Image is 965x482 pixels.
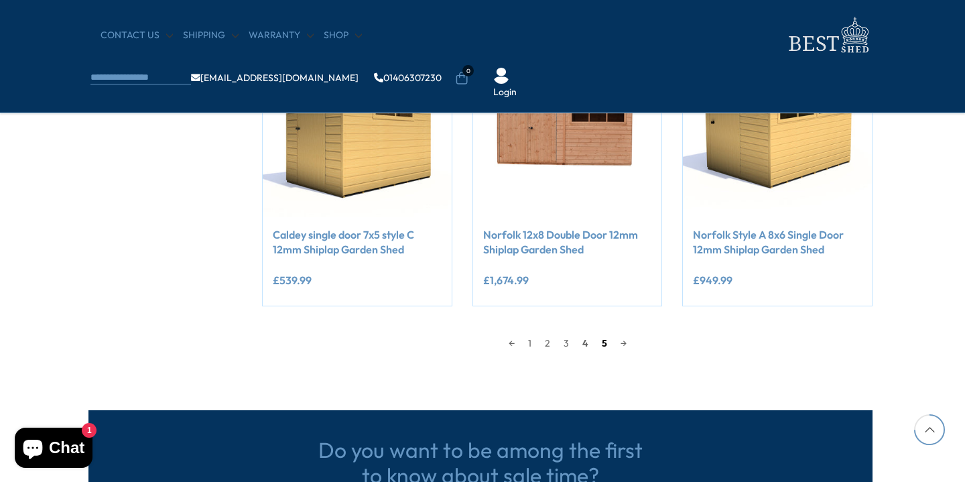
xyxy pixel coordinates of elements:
ins: £539.99 [273,275,312,286]
a: Warranty [249,29,314,42]
a: → [614,333,633,353]
a: [EMAIL_ADDRESS][DOMAIN_NAME] [191,73,359,82]
a: 1 [521,333,538,353]
a: Shipping [183,29,239,42]
a: 2 [538,333,557,353]
span: 4 [576,333,595,353]
ins: £949.99 [693,275,732,286]
a: 0 [455,72,468,85]
a: Login [493,86,517,99]
a: Norfolk 12x8 Double Door 12mm Shiplap Garden Shed [483,227,652,257]
a: 01406307230 [374,73,442,82]
img: User Icon [493,68,509,84]
a: 5 [595,333,614,353]
a: 3 [557,333,576,353]
span: 0 [462,65,474,76]
a: Caldey single door 7x5 style C 12mm Shiplap Garden Shed [273,227,442,257]
a: Norfolk Style A 8x6 Single Door 12mm Shiplap Garden Shed [693,227,862,257]
ins: £1,674.99 [483,275,529,286]
a: Shop [324,29,362,42]
img: logo [781,13,875,57]
a: ← [502,333,521,353]
a: CONTACT US [101,29,173,42]
inbox-online-store-chat: Shopify online store chat [11,428,96,471]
